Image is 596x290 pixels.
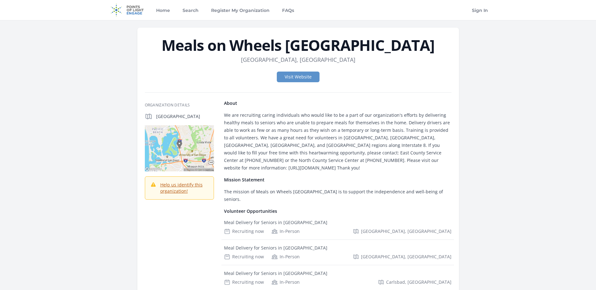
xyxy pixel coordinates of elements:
p: [GEOGRAPHIC_DATA] [156,113,214,120]
a: Meal Delivery for Seniors in [GEOGRAPHIC_DATA] Recruiting now In-Person [GEOGRAPHIC_DATA], [GEOGR... [221,214,454,239]
div: Meal Delivery for Seniors in [GEOGRAPHIC_DATA] [224,219,327,226]
div: In-Person [271,254,300,260]
div: Meal Delivery for Seniors in [GEOGRAPHIC_DATA] [224,270,327,277]
p: The mission of Meals on Wheels [GEOGRAPHIC_DATA] is to support the independence and well-being of... [224,188,451,203]
h4: About [224,100,451,106]
a: Visit Website [277,72,320,82]
div: In-Person [271,228,300,234]
img: Map [145,125,214,171]
span: [GEOGRAPHIC_DATA], [GEOGRAPHIC_DATA] [361,254,451,260]
h4: Volunteer Opportunities [224,208,451,214]
a: Help us identify this organization! [160,182,203,194]
div: In-Person [271,279,300,285]
div: Recruiting now [224,279,264,285]
div: Recruiting now [224,254,264,260]
div: Meal Delivery for Seniors in [GEOGRAPHIC_DATA] [224,245,327,251]
a: Meal Delivery for Seniors in [GEOGRAPHIC_DATA] Recruiting now In-Person [GEOGRAPHIC_DATA], [GEOGR... [221,240,454,265]
p: We are recruiting caring individuals who would like to be a part of our organization's efforts by... [224,111,451,172]
div: Recruiting now [224,228,264,234]
span: Carlsbad, [GEOGRAPHIC_DATA] [386,279,451,285]
h4: Mission Statement [224,177,451,183]
span: [GEOGRAPHIC_DATA], [GEOGRAPHIC_DATA] [361,228,451,234]
h3: Organization Details [145,103,214,108]
h1: Meals on Wheels [GEOGRAPHIC_DATA] [145,38,451,53]
dd: [GEOGRAPHIC_DATA], [GEOGRAPHIC_DATA] [241,55,355,64]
